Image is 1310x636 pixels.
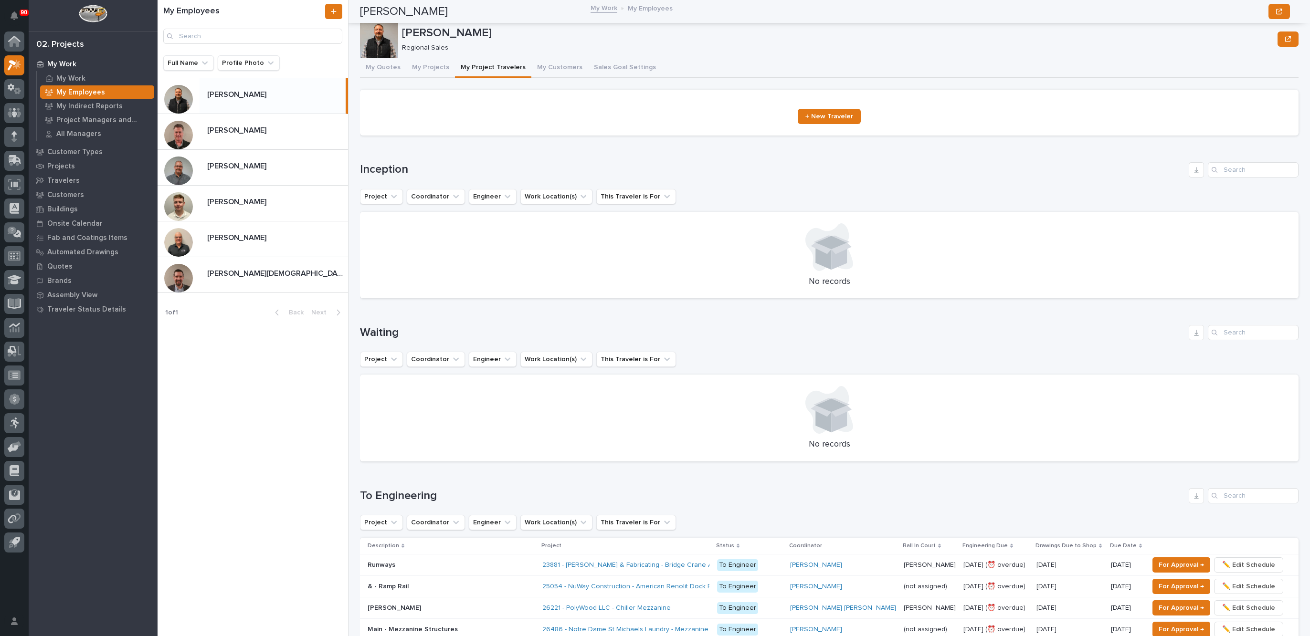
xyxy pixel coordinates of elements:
[360,163,1185,177] h1: Inception
[717,602,758,614] div: To Engineer
[163,6,323,17] h1: My Employees
[37,85,158,99] a: My Employees
[29,216,158,230] a: Onsite Calendar
[158,114,348,150] a: [PERSON_NAME][PERSON_NAME]
[1208,162,1299,177] div: Search
[542,583,718,591] a: 25054 - NuWay Construction - American Renolit Dock Rail
[29,273,158,288] a: Brands
[904,602,958,612] p: [PERSON_NAME]
[12,11,24,27] div: Notifications90
[1036,602,1058,612] p: [DATE]
[29,188,158,202] a: Customers
[1110,541,1137,551] p: Due Date
[163,29,342,44] input: Search
[37,72,158,85] a: My Work
[1214,579,1283,594] button: ✏️ Edit Schedule
[37,113,158,126] a: Project Managers and Engineers
[717,581,758,593] div: To Engineer
[360,58,406,78] button: My Quotes
[47,262,73,271] p: Quotes
[360,489,1185,503] h1: To Engineering
[1222,602,1275,614] span: ✏️ Edit Schedule
[47,205,78,214] p: Buildings
[407,189,465,204] button: Coordinator
[29,259,158,273] a: Quotes
[29,288,158,302] a: Assembly View
[29,245,158,259] a: Automated Drawings
[790,604,896,612] a: [PERSON_NAME] [PERSON_NAME]
[520,352,592,367] button: Work Location(s)
[1036,581,1058,591] p: [DATE]
[790,583,842,591] a: [PERSON_NAME]
[1208,325,1299,340] div: Search
[790,626,842,634] a: [PERSON_NAME]
[542,604,671,612] a: 26221 - PolyWood LLC - Chiller Mezzanine
[158,150,348,186] a: [PERSON_NAME][PERSON_NAME]
[79,5,107,22] img: Workspace Logo
[47,219,103,228] p: Onsite Calendar
[717,559,758,571] div: To Engineer
[1036,624,1058,634] p: [DATE]
[402,26,1274,40] p: [PERSON_NAME]
[371,439,1287,450] p: No records
[311,308,332,317] span: Next
[963,602,1027,612] p: [DATE] (⏰ overdue)
[903,541,936,551] p: Ball In Court
[1214,600,1283,615] button: ✏️ Edit Schedule
[1111,583,1141,591] p: [DATE]
[47,191,84,199] p: Customers
[542,561,733,569] a: 23881 - [PERSON_NAME] & Fabricating - Bridge Crane Addition
[1159,581,1204,592] span: For Approval →
[531,58,588,78] button: My Customers
[963,581,1027,591] p: [DATE] (⏰ overdue)
[360,352,403,367] button: Project
[962,541,1008,551] p: Engineering Due
[47,60,76,69] p: My Work
[47,234,127,242] p: Fab and Coatings Items
[47,248,118,257] p: Automated Drawings
[307,308,348,317] button: Next
[29,145,158,159] a: Customer Types
[904,581,949,591] p: (not assigned)
[37,127,158,140] a: All Managers
[716,541,734,551] p: Status
[267,308,307,317] button: Back
[596,189,676,204] button: This Traveler is For
[469,189,517,204] button: Engineer
[207,231,268,242] p: [PERSON_NAME]
[469,515,517,530] button: Engineer
[56,74,85,83] p: My Work
[29,57,158,71] a: My Work
[368,541,399,551] p: Description
[360,515,403,530] button: Project
[56,130,101,138] p: All Managers
[47,148,103,156] p: Customer Types
[407,352,465,367] button: Coordinator
[520,189,592,204] button: Work Location(s)
[283,308,304,317] span: Back
[360,597,1299,619] tr: [PERSON_NAME][PERSON_NAME] 26221 - PolyWood LLC - Chiller Mezzanine To Engineer[PERSON_NAME] [PER...
[798,109,861,124] a: + New Traveler
[158,186,348,221] a: [PERSON_NAME][PERSON_NAME]
[402,44,1270,52] p: Regional Sales
[47,291,97,300] p: Assembly View
[360,576,1299,597] tr: & - Ramp Rail& - Ramp Rail 25054 - NuWay Construction - American Renolit Dock Rail To Engineer[PE...
[207,88,268,99] p: [PERSON_NAME]
[207,124,268,135] p: [PERSON_NAME]
[1035,541,1097,551] p: Drawings Due to Shop
[904,624,949,634] p: (not assigned)
[37,99,158,113] a: My Indirect Reports
[904,559,958,569] p: [PERSON_NAME]
[596,352,676,367] button: This Traveler is For
[407,515,465,530] button: Coordinator
[218,55,280,71] button: Profile Photo
[29,159,158,173] a: Projects
[207,196,268,207] p: [PERSON_NAME]
[368,624,460,634] p: Main - Mezzanine Structures
[542,626,750,634] a: 26486 - Notre Dame St Michaels Laundry - Mezzanine Components
[1111,626,1141,634] p: [DATE]
[29,202,158,216] a: Buildings
[207,160,268,171] p: [PERSON_NAME]
[1159,602,1204,614] span: For Approval →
